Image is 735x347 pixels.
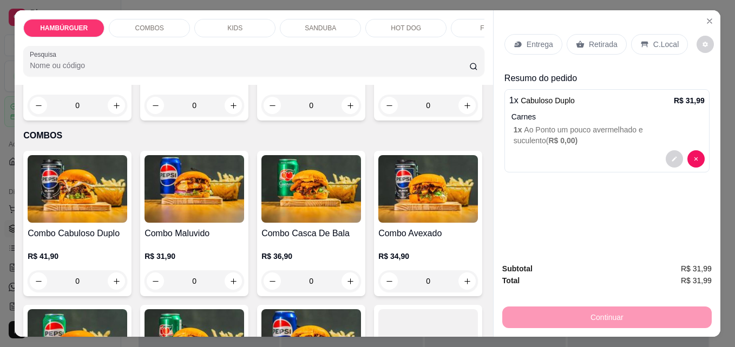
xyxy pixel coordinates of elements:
strong: Total [502,276,520,285]
p: C.Local [653,39,679,50]
span: 1 x [514,125,524,134]
p: KIDS [227,24,242,32]
p: FRITAS [480,24,503,32]
img: product-image [378,155,478,223]
h4: Combo Cabuloso Duplo [28,227,127,240]
button: decrease-product-quantity [697,36,714,53]
span: R$ 31,99 [681,275,712,286]
img: product-image [145,155,244,223]
p: R$ 36,90 [261,251,361,262]
p: HOT DOG [391,24,421,32]
p: Retirada [589,39,618,50]
button: decrease-product-quantity [666,150,683,168]
p: R$ 41,90 [28,251,127,262]
p: HAMBÚRGUER [40,24,88,32]
input: Pesquisa [30,60,469,71]
p: SANDUBA [305,24,336,32]
h4: Combo Avexado [378,227,478,240]
p: R$ 34,90 [378,251,478,262]
img: product-image [261,155,361,223]
p: Ao Ponto um pouco avermelhado e suculento ( [514,124,705,146]
button: Close [701,12,718,30]
span: R$ 31,99 [681,263,712,275]
label: Pesquisa [30,50,60,59]
p: Entrega [527,39,553,50]
h4: Combo Maluvido [145,227,244,240]
p: R$ 31,99 [674,95,705,106]
span: R$ 0,00 ) [548,136,577,145]
strong: Subtotal [502,264,533,273]
p: Resumo do pedido [504,72,710,85]
p: COMBOS [135,24,163,32]
span: Cabuloso Duplo [521,96,575,105]
p: R$ 31,90 [145,251,244,262]
img: product-image [28,155,127,223]
p: Carnes [511,111,705,122]
p: COMBOS [23,129,484,142]
h4: Combo Casca De Bala [261,227,361,240]
button: decrease-product-quantity [687,150,705,168]
p: 1 x [509,94,575,107]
